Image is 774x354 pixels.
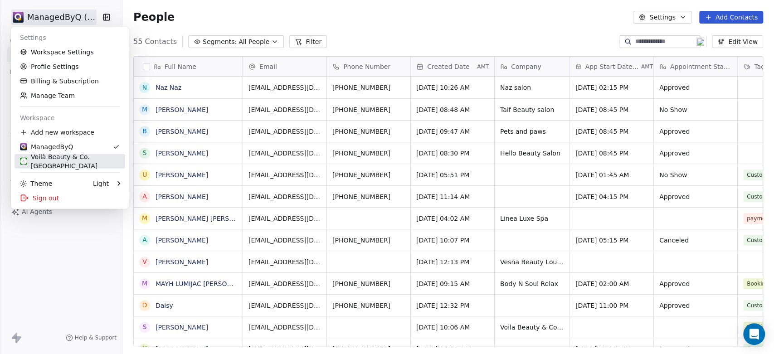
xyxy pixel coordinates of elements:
a: Billing & Subscription [15,74,125,88]
img: Voila_Beauty_And_Co_Logo.png [20,158,27,165]
div: Light [93,179,109,188]
div: Theme [20,179,52,188]
div: Settings [15,30,125,45]
img: Stripe.png [20,143,27,150]
div: Sign out [15,191,125,205]
div: Workspace [15,111,125,125]
div: Voilà Beauty & Co. [GEOGRAPHIC_DATA] [20,152,120,170]
a: Manage Team [15,88,125,103]
a: Profile Settings [15,59,125,74]
div: Add new workspace [15,125,125,140]
div: ManagedByQ [20,142,73,151]
img: 19.png [696,38,704,46]
a: Workspace Settings [15,45,125,59]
